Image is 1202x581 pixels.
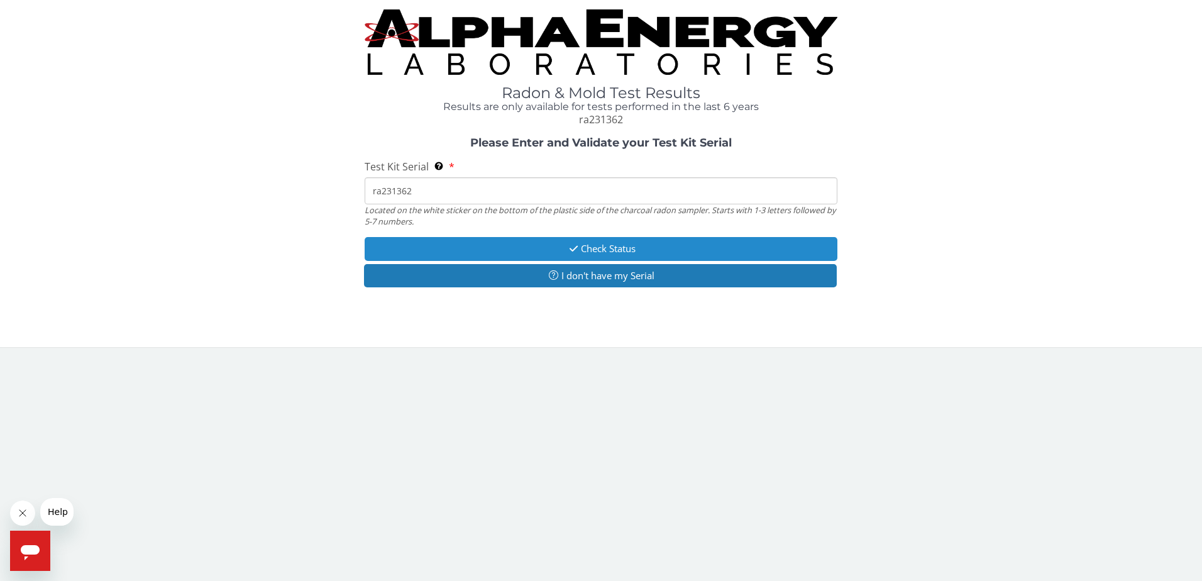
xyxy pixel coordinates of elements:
h4: Results are only available for tests performed in the last 6 years [365,101,838,113]
span: ra231362 [579,113,623,126]
iframe: Message from company [40,498,74,526]
img: TightCrop.jpg [365,9,838,75]
h1: Radon & Mold Test Results [365,85,838,101]
div: Located on the white sticker on the bottom of the plastic side of the charcoal radon sampler. Sta... [365,204,838,228]
button: I don't have my Serial [364,264,837,287]
button: Check Status [365,237,838,260]
strong: Please Enter and Validate your Test Kit Serial [470,136,732,150]
iframe: Close message [10,501,35,526]
span: Test Kit Serial [365,160,429,174]
iframe: Button to launch messaging window [10,531,50,571]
